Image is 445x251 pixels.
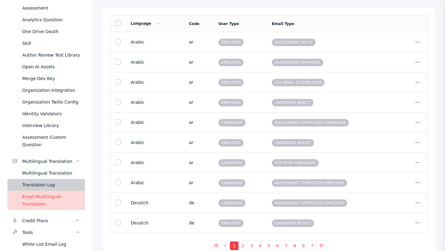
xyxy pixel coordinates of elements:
[247,241,256,250] button: 3
[218,22,239,26] a: User Type
[7,61,85,73] a: Open Ai Assets
[218,139,244,147] span: EMPLOYER
[7,108,85,120] a: Identity Validators
[7,84,85,96] a: Organization Integration
[22,158,75,165] div: Multilingual Translation
[218,179,246,187] span: CANDIDATE
[22,63,80,70] div: Open Ai Assets
[189,80,208,85] section: ar
[273,241,282,250] button: 6
[189,160,208,165] section: ar
[189,22,199,26] a: Code
[290,241,299,250] button: 8
[7,49,85,61] a: Author Review Test Library
[131,120,179,125] section: Arabic
[22,240,80,248] div: White List Email Log
[7,26,85,37] a: One Drive Oauth
[7,131,85,151] a: Assessment Custom Question
[22,229,75,236] div: Tools
[22,28,80,35] div: One Drive Oauth
[272,139,314,147] span: CANDIDATE RESULT
[189,40,208,45] section: ar
[256,241,265,250] button: 4
[7,238,85,250] a: White List Email Log
[272,119,349,126] span: ASSESSMENT COMPLETED CANDIDATE
[22,110,80,117] div: Identity Validators
[299,241,308,250] button: 9
[22,122,80,129] div: Interview Library
[22,87,80,94] div: Organization Integration
[189,220,208,225] section: de
[189,140,208,145] section: ar
[218,59,244,66] span: EMPLOYER
[272,22,295,26] a: Email Type
[131,40,179,45] section: Arabic
[22,193,80,208] div: Email Multilingual Translation
[22,75,80,82] div: Merge Dev Key
[7,14,85,26] a: Analytics Question
[22,16,80,23] div: Analytics Question
[218,99,244,106] span: EMPLOYER
[7,2,85,14] a: Assessment
[7,96,85,108] a: Organization Twilio Config
[189,100,208,105] section: ar
[272,99,313,106] span: CANDIDATE REJECT
[131,60,179,65] section: Arabic
[131,200,179,205] section: Deustch
[131,160,179,165] section: Arabic
[22,40,80,47] div: Skill
[282,241,290,250] button: 7
[272,179,347,187] span: ASSESSMENT COMPLETED EMPLOYER
[22,98,80,106] div: Organization Twilio Config
[7,37,85,49] a: Skill
[7,179,85,191] a: Translation Log
[218,199,246,207] span: CANDIDATE
[218,119,246,126] span: CANDIDATE
[131,220,179,225] section: Deustch
[131,21,161,26] a: Language
[22,169,80,177] div: Multilingual Translation
[131,180,179,185] section: Arabic
[218,39,244,46] span: EMPLOYER
[189,60,208,65] section: ar
[22,4,80,12] div: Assessment
[265,241,273,250] button: 5
[22,134,80,148] div: Assessment Custom Question
[272,159,319,167] span: OTP PUSH CANDIDATE
[218,219,244,227] span: EMPLOYER
[272,219,314,227] span: CANDIDATE RESULT
[189,180,208,185] section: ar
[131,100,179,105] section: Arabic
[7,191,85,210] a: Email Multilingual Translation
[272,199,347,207] span: ASSESSMENT COMPLETED EMPLOYER
[131,80,179,85] section: Arabic
[239,241,247,250] button: 2
[22,181,80,189] div: Translation Log
[7,167,85,179] a: Multilingual Translation
[22,51,80,59] div: Author Review Test Library
[218,79,244,86] span: EMPLOYER
[131,140,179,145] section: Arabic
[7,73,85,84] a: Merge Dev Key
[7,120,85,131] a: Interview Library
[272,79,324,86] span: CSV EMAIL TO EMPLOYER
[189,120,208,125] section: ar
[218,159,246,167] span: CANDIDATE
[22,217,75,224] div: Credit Plans
[189,200,208,205] section: de
[272,39,316,46] span: ASSESSMENT INVITE
[230,241,239,250] button: 1
[272,59,323,66] span: ASSESSMENT REMINDER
